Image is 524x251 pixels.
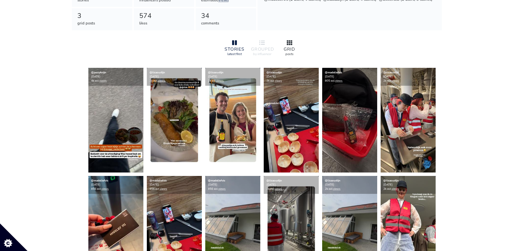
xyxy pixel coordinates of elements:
[383,179,399,182] a: @lisaoudijn
[147,68,202,86] div: [DATE] 2k est.
[381,68,436,86] div: [DATE] 2k est.
[392,187,399,191] a: views
[77,21,127,27] div: grid posts
[205,68,260,86] div: [DATE] 2k est.
[216,79,223,83] a: views
[335,79,342,83] a: views
[205,176,260,194] div: [DATE] 856 est.
[279,47,301,52] div: GRID
[101,187,109,191] a: views
[251,47,273,52] div: GROUPED
[333,187,340,191] a: views
[322,68,377,86] div: [DATE] 805 est.
[91,71,106,74] a: @jessyknijn
[266,179,282,182] a: @lisaoudijn
[139,11,189,21] div: 574
[251,52,273,56] div: by influencer
[201,21,251,27] div: comments
[88,176,143,194] div: [DATE] 856 est.
[392,79,399,83] a: views
[158,79,165,83] a: views
[147,176,202,194] div: [DATE] 856 est.
[223,47,245,52] div: STORIES
[264,68,319,86] div: [DATE] 2k est.
[160,187,167,191] a: views
[223,52,245,56] div: latest first
[88,68,143,86] div: [DATE] 4k est.
[91,179,108,182] a: @madeliefvis
[139,21,189,27] div: likes
[77,11,127,21] div: 3
[275,79,282,83] a: views
[264,176,319,194] div: [DATE] 2k est.
[150,71,165,74] a: @lisaoudijn
[275,187,282,191] a: views
[99,79,107,83] a: views
[266,71,282,74] a: @lisaoudijn
[150,179,167,182] a: @madeliefvis
[218,187,226,191] a: views
[208,179,225,182] a: @madeliefvis
[383,71,399,74] a: @lisaoudijn
[325,179,340,182] a: @lisaoudijn
[279,52,301,56] div: posts
[201,11,251,21] div: 34
[208,71,223,74] a: @lisaoudijn
[325,71,342,74] a: @madeliefvis
[381,176,436,194] div: [DATE] 2k est.
[322,176,377,194] div: [DATE] 2k est.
